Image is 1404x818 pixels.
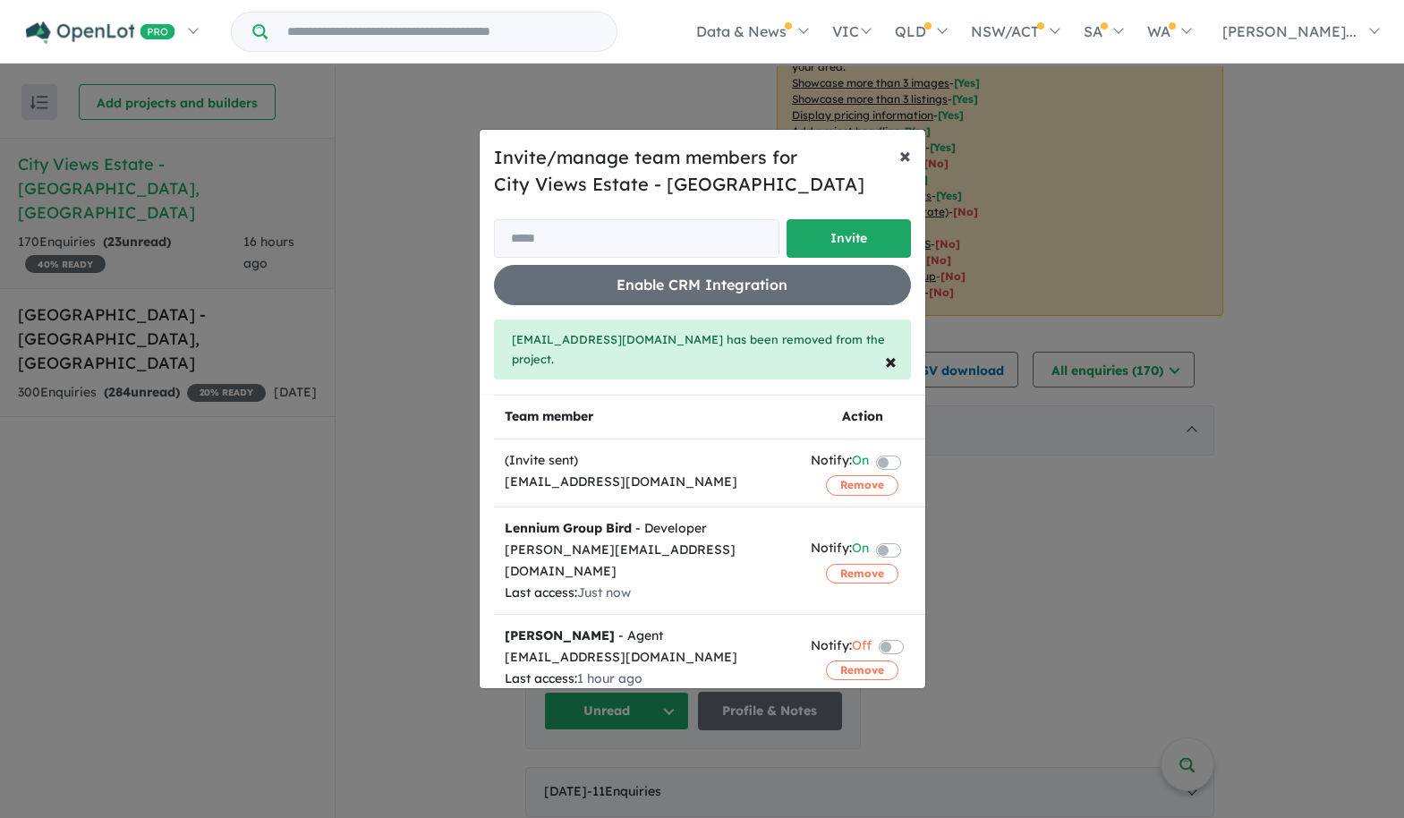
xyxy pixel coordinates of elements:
[505,627,615,643] strong: [PERSON_NAME]
[800,396,925,439] th: Action
[811,450,869,474] div: Notify:
[811,538,869,562] div: Notify:
[787,219,911,258] button: Invite
[899,141,911,168] span: ×
[505,583,789,604] div: Last access:
[577,584,631,601] span: Just now
[1222,22,1357,40] span: [PERSON_NAME]...
[505,540,789,583] div: [PERSON_NAME][EMAIL_ADDRESS][DOMAIN_NAME]
[26,21,175,44] img: Openlot PRO Logo White
[505,518,789,540] div: - Developer
[494,265,911,305] button: Enable CRM Integration
[577,670,642,686] span: 1 hour ago
[505,647,789,669] div: [EMAIL_ADDRESS][DOMAIN_NAME]
[852,450,869,474] span: On
[505,520,632,536] strong: Lennium Group Bird
[505,669,789,690] div: Last access:
[505,450,789,472] div: (Invite sent)
[811,635,872,660] div: Notify:
[852,635,872,660] span: Off
[826,475,898,495] button: Remove
[885,347,897,374] span: ×
[494,396,800,439] th: Team member
[852,538,869,562] span: On
[826,660,898,680] button: Remove
[494,144,911,198] h5: Invite/manage team members for City Views Estate - [GEOGRAPHIC_DATA]
[871,336,911,386] button: Close
[271,13,613,51] input: Try estate name, suburb, builder or developer
[505,626,789,647] div: - Agent
[826,564,898,584] button: Remove
[505,472,789,493] div: [EMAIL_ADDRESS][DOMAIN_NAME]
[494,320,911,380] div: [EMAIL_ADDRESS][DOMAIN_NAME] has been removed from the project.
